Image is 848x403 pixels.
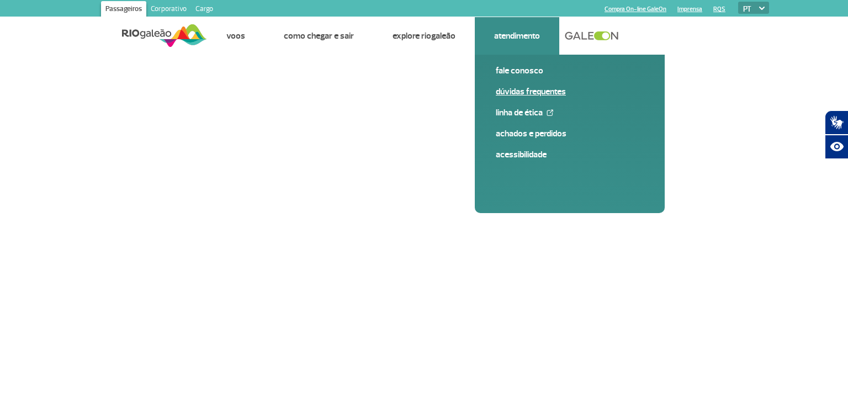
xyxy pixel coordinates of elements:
a: Cargo [191,1,218,19]
div: Plugin de acessibilidade da Hand Talk. [825,110,848,159]
a: Fale conosco [496,65,644,77]
a: Acessibilidade [496,149,644,161]
a: Atendimento [494,30,540,41]
a: Explore RIOgaleão [393,30,455,41]
button: Abrir tradutor de língua de sinais. [825,110,848,135]
a: Passageiros [101,1,146,19]
a: Imprensa [677,6,702,13]
a: Achados e Perdidos [496,128,644,140]
a: Dúvidas Frequentes [496,86,644,98]
button: Abrir recursos assistivos. [825,135,848,159]
a: Compra On-line GaleOn [605,6,666,13]
a: Linha de Ética [496,107,644,119]
a: Corporativo [146,1,191,19]
img: External Link Icon [547,109,553,116]
a: Como chegar e sair [284,30,354,41]
a: RQS [713,6,725,13]
a: Voos [226,30,245,41]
